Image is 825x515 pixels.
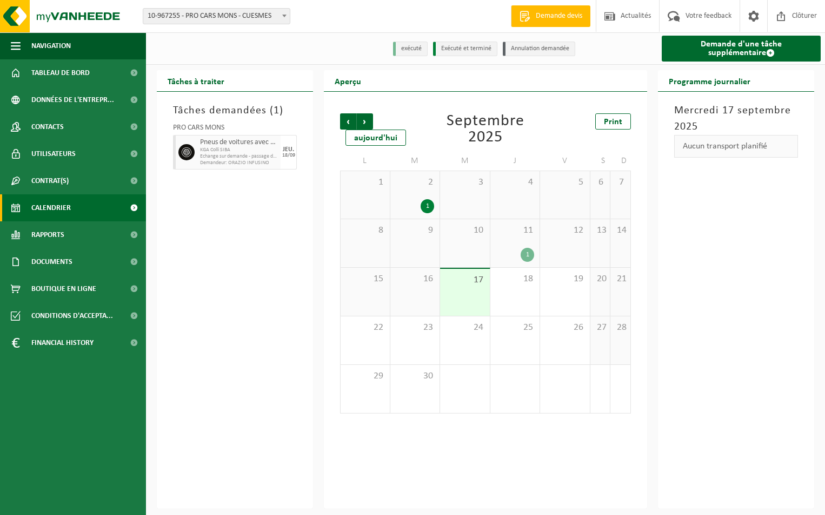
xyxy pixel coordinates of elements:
[31,194,71,221] span: Calendrier
[31,329,94,356] span: Financial History
[658,70,761,91] h2: Programme journalier
[545,273,584,285] span: 19
[445,322,484,334] span: 24
[31,248,72,275] span: Documents
[340,151,390,171] td: L
[200,147,278,153] span: KGA Colli SIBA
[274,105,280,116] span: 1
[435,113,537,146] div: Septembre 2025
[283,146,294,153] div: JEU.
[282,153,295,158] div: 18/09
[445,274,484,286] span: 17
[143,8,290,24] span: 10-967255 - PRO CARS MONS - CUESMES
[340,113,356,130] span: Précédent
[396,322,435,334] span: 23
[596,273,605,285] span: 20
[396,273,435,285] span: 16
[445,225,484,236] span: 10
[31,140,76,167] span: Utilisateurs
[200,160,278,166] span: Demandeur: ORAZIO INFUSINO
[674,103,798,135] h3: Mercredi 17 septembre 2025
[596,322,605,334] span: 27
[346,225,384,236] span: 8
[596,177,605,188] span: 6
[521,248,534,262] div: 1
[324,70,372,91] h2: Aperçu
[490,151,541,171] td: J
[31,221,64,248] span: Rapports
[616,177,625,188] span: 7
[31,86,114,113] span: Données de l'entrepr...
[674,135,798,158] div: Aucun transport planifié
[496,177,535,188] span: 4
[496,225,535,236] span: 11
[396,177,435,188] span: 2
[173,103,297,119] h3: Tâches demandées ( )
[533,11,585,22] span: Demande devis
[31,275,96,302] span: Boutique en ligne
[143,9,290,24] span: 10-967255 - PRO CARS MONS - CUESMES
[421,199,434,213] div: 1
[545,177,584,188] span: 5
[346,177,384,188] span: 1
[616,322,625,334] span: 28
[345,130,406,146] div: aujourd'hui
[595,113,631,130] a: Print
[357,113,373,130] span: Suivant
[496,322,535,334] span: 25
[31,113,64,140] span: Contacts
[396,370,435,382] span: 30
[173,124,297,135] div: PRO CARS MONS
[346,273,384,285] span: 15
[511,5,590,27] a: Demande devis
[662,36,821,62] a: Demande d'une tâche supplémentaire
[616,225,625,236] span: 14
[31,302,113,329] span: Conditions d'accepta...
[596,225,605,236] span: 13
[390,151,441,171] td: M
[545,322,584,334] span: 26
[346,322,384,334] span: 22
[604,118,622,126] span: Print
[610,151,631,171] td: D
[433,42,497,56] li: Exécuté et terminé
[31,32,71,59] span: Navigation
[503,42,575,56] li: Annulation demandée
[445,177,484,188] span: 3
[545,225,584,236] span: 12
[200,153,278,160] span: Echange sur demande - passage dans une tournée fixe
[200,138,278,147] span: Pneus de voitures avec et sans jantes
[440,151,490,171] td: M
[396,225,435,236] span: 9
[31,59,90,86] span: Tableau de bord
[346,370,384,382] span: 29
[157,70,235,91] h2: Tâches à traiter
[616,273,625,285] span: 21
[393,42,428,56] li: exécuté
[31,167,69,194] span: Contrat(s)
[540,151,590,171] td: V
[496,273,535,285] span: 18
[590,151,611,171] td: S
